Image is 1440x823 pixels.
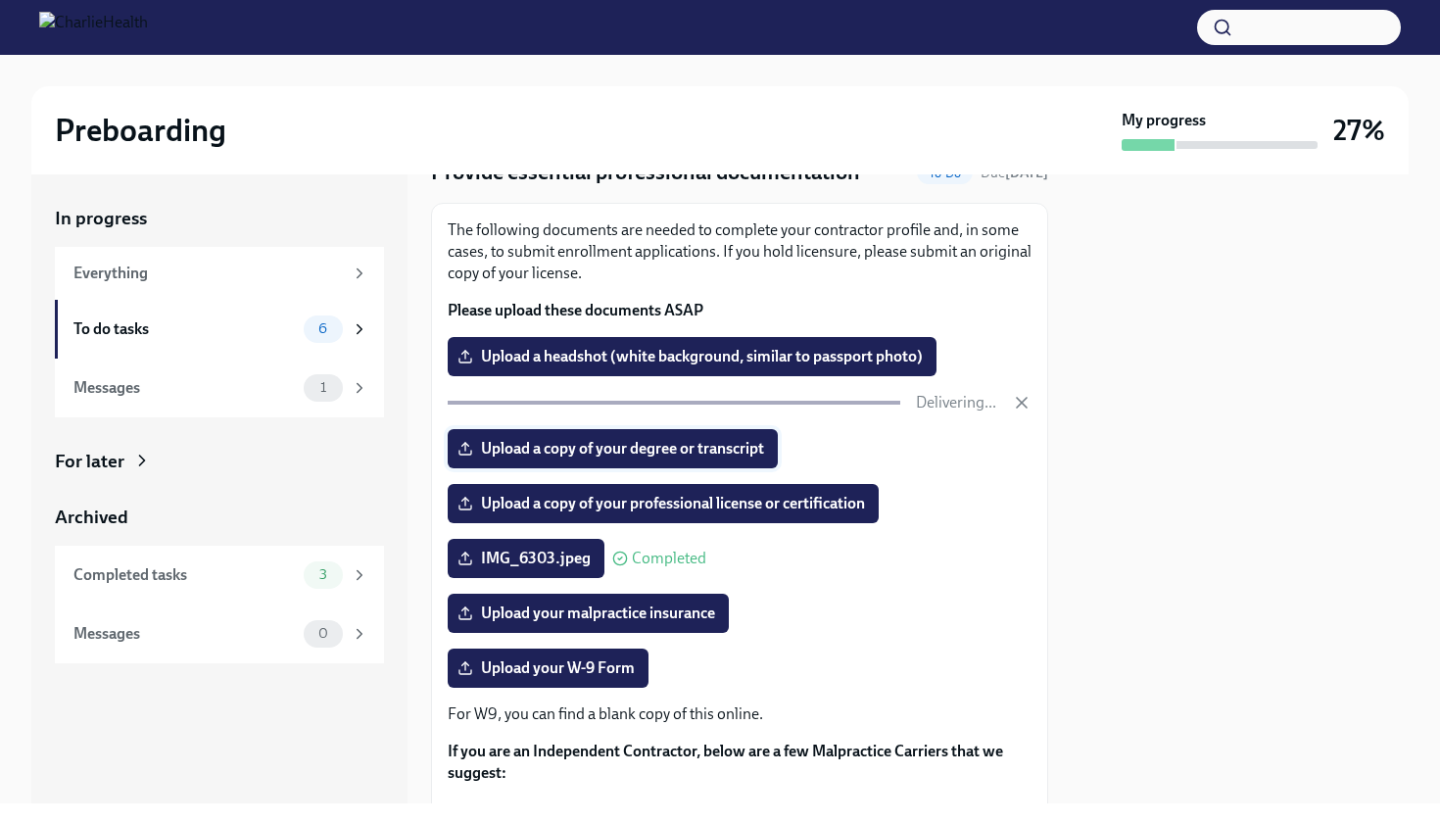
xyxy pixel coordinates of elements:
h2: Preboarding [55,111,226,150]
span: Upload a copy of your professional license or certification [461,494,865,513]
div: To do tasks [73,318,296,340]
div: Messages [73,377,296,399]
span: Upload your malpractice insurance [461,604,715,623]
span: Due [981,165,1048,181]
div: Completed tasks [73,564,296,586]
a: For later [55,449,384,474]
label: IMG_6303.jpeg [448,539,604,578]
strong: Please upload these documents ASAP [448,301,703,319]
h3: 27% [1333,113,1385,148]
label: Upload a copy of your professional license or certification [448,484,879,523]
strong: If you are an Independent Contractor, below are a few Malpractice Carriers that we suggest: [448,742,1003,782]
label: Upload a headshot (white background, similar to passport photo) [448,337,936,376]
label: Upload your malpractice insurance [448,594,729,633]
button: Cancel [1012,393,1032,412]
strong: My progress [1122,110,1206,131]
img: CharlieHealth [39,12,148,43]
label: Upload your W-9 Form [448,649,648,688]
a: HPSO [487,800,528,819]
span: 3 [308,567,339,582]
span: Upload a copy of your degree or transcript [461,439,764,459]
a: Completed tasks3 [55,546,384,605]
strong: [DATE] [1005,165,1048,181]
a: Messages0 [55,605,384,663]
p: Delivering... [916,392,996,413]
div: Messages [73,623,296,645]
a: Archived [55,505,384,530]
span: 0 [307,626,340,641]
span: Upload your W-9 Form [461,658,635,678]
div: Everything [73,263,343,284]
p: For W9, you can find a blank copy of this online. [448,703,1032,725]
span: 6 [307,321,339,336]
span: 1 [309,380,338,395]
div: For later [55,449,124,474]
a: Everything [55,247,384,300]
span: Upload a headshot (white background, similar to passport photo) [461,347,923,366]
label: Upload a copy of your degree or transcript [448,429,778,468]
a: Messages1 [55,359,384,417]
a: To do tasks6 [55,300,384,359]
span: Completed [632,551,706,566]
span: IMG_6303.jpeg [461,549,591,568]
a: In progress [55,206,384,231]
p: The following documents are needed to complete your contractor profile and, in some cases, to sub... [448,219,1032,284]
